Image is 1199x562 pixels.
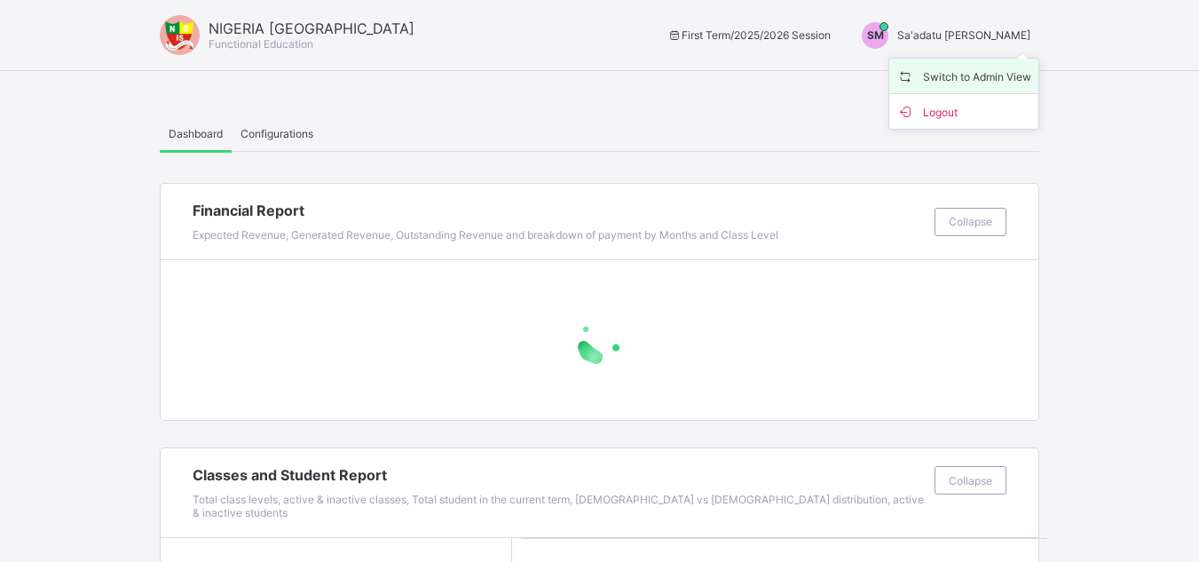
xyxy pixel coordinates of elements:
span: Logout [896,101,1031,122]
li: dropdown-list-item-buttom-1 [889,94,1038,129]
span: Financial Report [193,202,926,219]
span: Total class levels, active & inactive classes, Total student in the current term, [DEMOGRAPHIC_DA... [193,493,924,519]
span: Configurations [241,127,313,140]
li: dropdown-list-item-name-0 [889,59,1038,94]
span: SM [867,28,884,42]
span: Dashboard [169,127,223,140]
span: Sa'adatu [PERSON_NAME] [897,28,1030,42]
span: Switch to Admin View [896,66,1031,86]
span: Collapse [949,215,992,228]
span: Expected Revenue, Generated Revenue, Outstanding Revenue and breakdown of payment by Months and C... [193,228,778,241]
span: NIGERIA [GEOGRAPHIC_DATA] [209,20,414,37]
span: session/term information [667,28,831,42]
span: Collapse [949,474,992,487]
span: Functional Education [209,37,313,51]
span: Classes and Student Report [193,466,926,484]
